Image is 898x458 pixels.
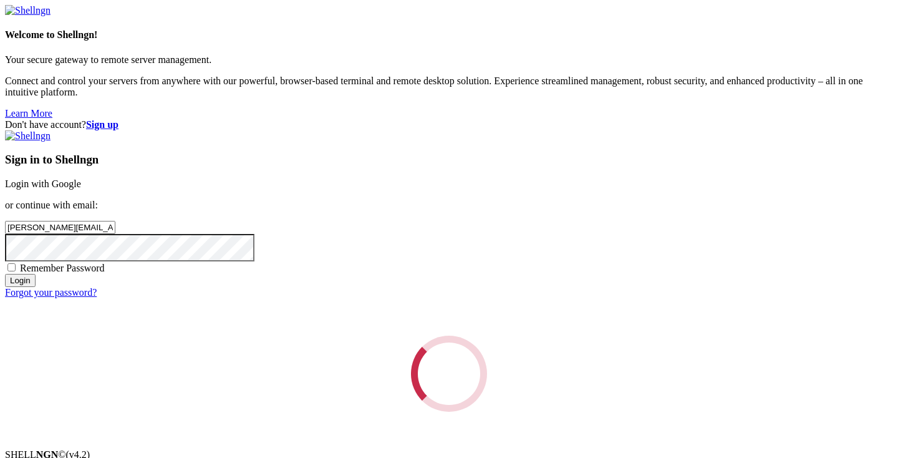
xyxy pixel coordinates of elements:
input: Login [5,274,36,287]
div: Loading... [411,336,487,412]
input: Email address [5,221,115,234]
a: Forgot your password? [5,287,97,298]
span: Remember Password [20,263,105,273]
p: or continue with email: [5,200,893,211]
div: Don't have account? [5,119,893,130]
p: Connect and control your servers from anywhere with our powerful, browser-based terminal and remo... [5,76,893,98]
a: Login with Google [5,178,81,189]
h4: Welcome to Shellngn! [5,29,893,41]
p: Your secure gateway to remote server management. [5,54,893,66]
a: Sign up [86,119,118,130]
img: Shellngn [5,5,51,16]
img: Shellngn [5,130,51,142]
a: Learn More [5,108,52,119]
input: Remember Password [7,263,16,271]
h3: Sign in to Shellngn [5,153,893,167]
